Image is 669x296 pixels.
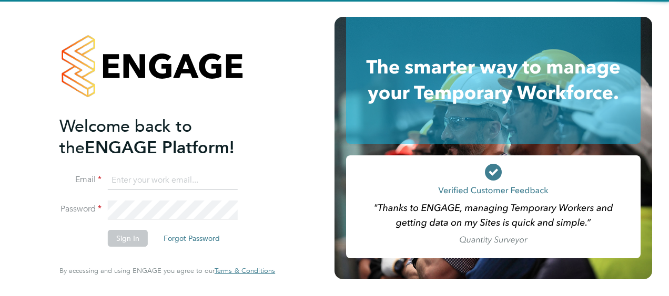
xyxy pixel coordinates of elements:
span: Welcome back to the [59,116,192,158]
span: By accessing and using ENGAGE you agree to our [59,266,275,275]
button: Forgot Password [155,230,228,247]
a: Terms & Conditions [215,267,275,275]
input: Enter your work email... [108,171,238,190]
button: Sign In [108,230,148,247]
label: Email [59,174,102,185]
h2: ENGAGE Platform! [59,115,265,158]
label: Password [59,204,102,215]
